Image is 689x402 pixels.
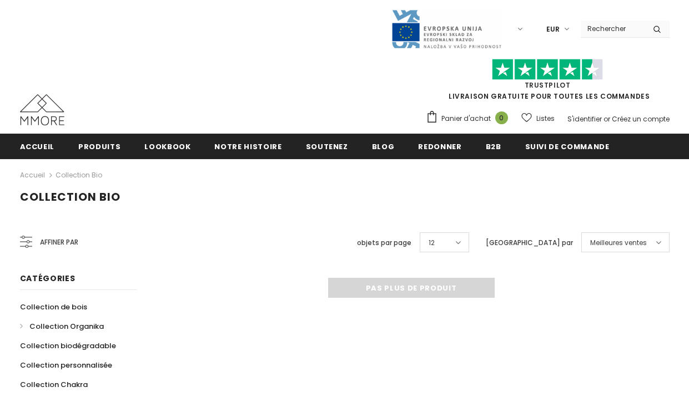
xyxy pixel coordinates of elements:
a: B2B [486,134,501,159]
a: Collection Bio [56,170,102,180]
span: Listes [536,113,555,124]
a: Collection Organika [20,317,104,336]
a: Créez un compte [612,114,670,124]
a: Redonner [418,134,461,159]
img: Cas MMORE [20,94,64,125]
span: Affiner par [40,236,78,248]
input: Search Site [581,21,645,37]
a: Panier d'achat 0 [426,110,514,127]
a: Listes [521,109,555,128]
label: objets par page [357,237,411,248]
label: [GEOGRAPHIC_DATA] par [486,237,573,248]
span: Lookbook [144,141,190,152]
span: Collection Bio [20,189,120,205]
a: Collection Chakra [20,375,88,394]
span: EUR [546,24,560,35]
img: Javni Razpis [391,9,502,49]
span: B2B [486,141,501,152]
a: S'identifier [567,114,602,124]
span: Accueil [20,141,55,152]
span: or [603,114,610,124]
a: Suivi de commande [525,134,610,159]
a: Produits [78,134,120,159]
span: LIVRAISON GRATUITE POUR TOUTES LES COMMANDES [426,64,670,101]
span: Produits [78,141,120,152]
a: Lookbook [144,134,190,159]
a: Collection biodégradable [20,336,116,355]
a: Collection personnalisée [20,355,112,375]
span: Collection Organika [29,321,104,332]
a: Notre histoire [214,134,281,159]
span: Redonner [418,141,461,152]
a: soutenez [306,134,348,159]
span: soutenez [306,141,348,152]
img: Faites confiance aux étoiles pilotes [492,59,603,80]
span: Meilleures ventes [590,237,647,248]
a: TrustPilot [525,80,571,90]
span: Blog [372,141,395,152]
a: Collection de bois [20,297,87,317]
a: Accueil [20,134,55,159]
span: Collection personnalisée [20,360,112,370]
span: Collection biodégradable [20,340,116,351]
span: Panier d'achat [441,113,491,124]
span: Notre histoire [214,141,281,152]
span: 12 [429,237,435,248]
a: Blog [372,134,395,159]
span: Suivi de commande [525,141,610,152]
span: Collection Chakra [20,379,88,390]
span: Collection de bois [20,302,87,312]
a: Accueil [20,169,45,182]
a: Javni Razpis [391,24,502,33]
span: 0 [495,111,508,124]
span: Catégories [20,273,76,284]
